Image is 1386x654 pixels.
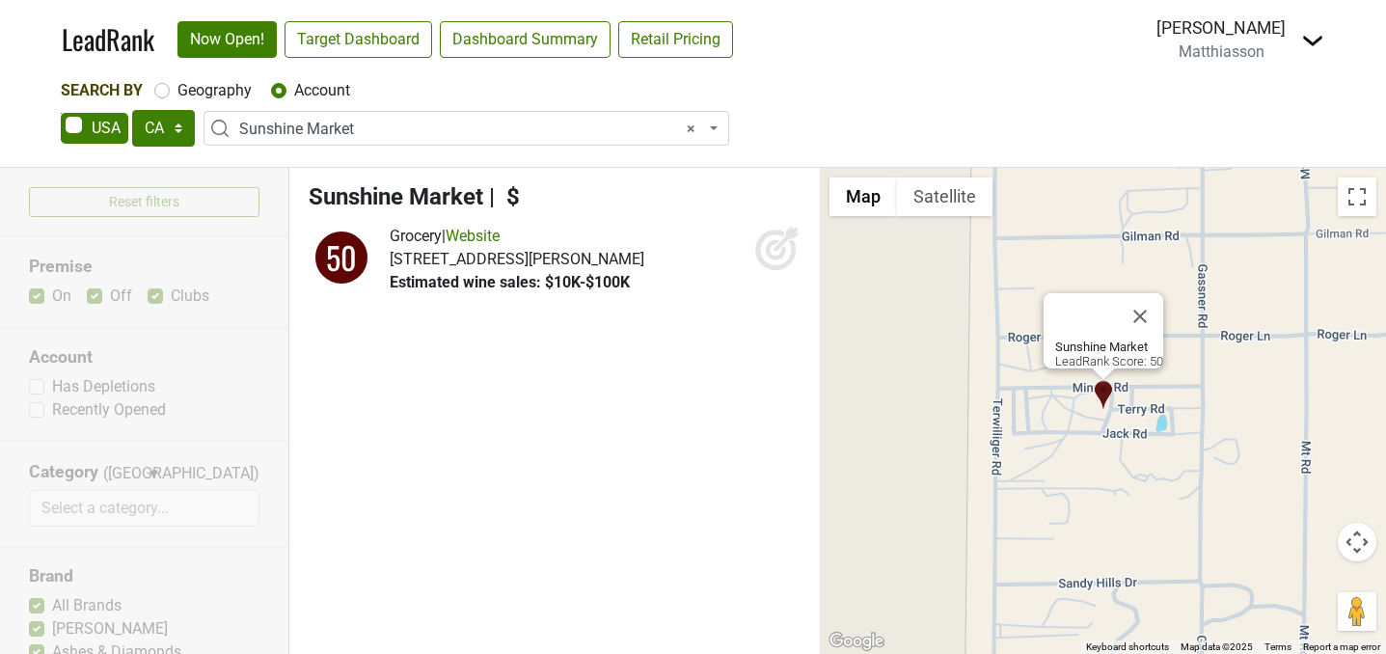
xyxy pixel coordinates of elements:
[1055,340,1148,354] b: Sunshine Market
[1093,379,1113,411] div: Sunshine Market
[618,21,733,58] a: Retail Pricing
[1055,340,1163,368] div: LeadRank Score: 50
[294,79,350,102] label: Account
[239,118,705,141] span: Sunshine Market
[62,19,154,60] a: LeadRank
[1181,641,1253,652] span: Map data ©2025
[897,177,992,216] button: Show satellite imagery
[177,79,252,102] label: Geography
[446,227,500,245] a: Website
[177,21,277,58] a: Now Open!
[204,111,729,146] span: Sunshine Market
[1179,42,1264,61] span: Matthiasson
[829,177,897,216] button: Show street map
[309,225,374,290] img: quadrant_split.svg
[1264,641,1291,652] a: Terms
[1338,523,1376,561] button: Map camera controls
[390,227,442,245] span: Grocery
[825,629,888,654] img: Google
[285,21,432,58] a: Target Dashboard
[309,183,483,210] span: Sunshine Market
[1338,177,1376,216] button: Toggle fullscreen view
[440,21,611,58] a: Dashboard Summary
[313,229,370,286] div: 50
[390,273,630,291] span: Estimated wine sales: $10K-$100K
[1086,640,1169,654] button: Keyboard shortcuts
[489,183,520,210] span: | $
[1338,592,1376,631] button: Drag Pegman onto the map to open Street View
[687,118,695,141] span: Remove all items
[1303,641,1380,652] a: Report a map error
[1156,15,1286,41] div: [PERSON_NAME]
[390,250,644,268] span: [STREET_ADDRESS][PERSON_NAME]
[390,225,644,248] div: |
[1117,293,1163,340] button: Close
[61,81,143,99] span: Search By
[825,629,888,654] a: Open this area in Google Maps (opens a new window)
[1301,29,1324,52] img: Dropdown Menu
